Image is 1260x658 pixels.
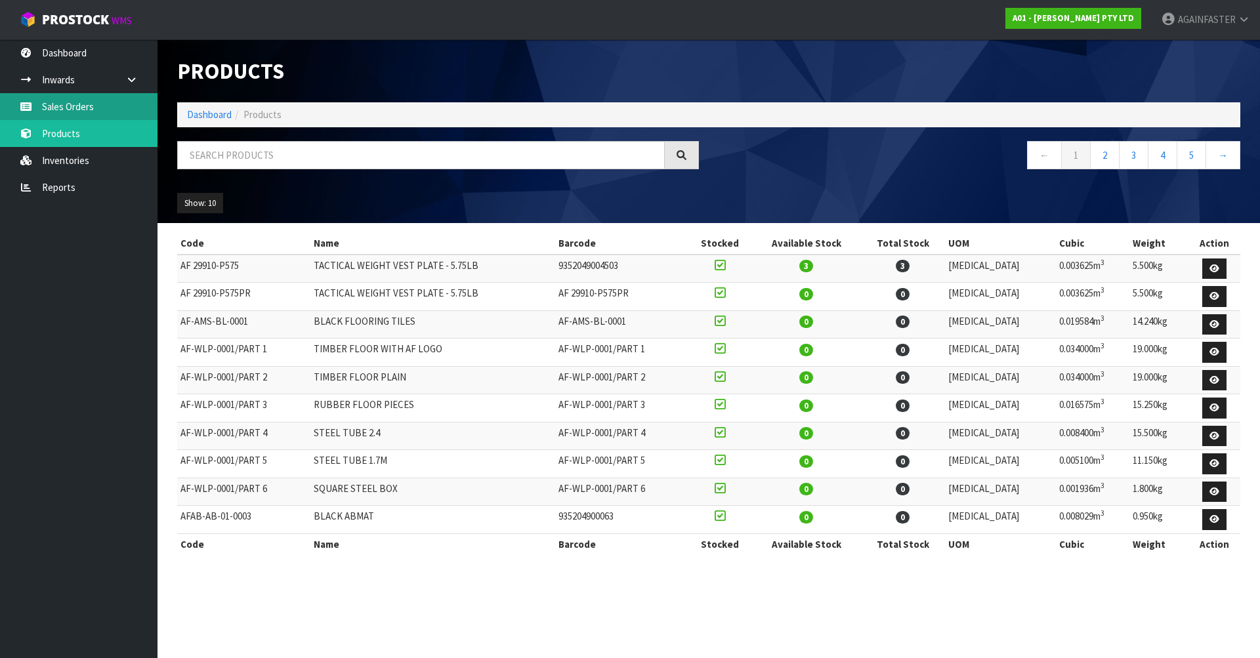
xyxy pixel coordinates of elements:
sup: 3 [1101,508,1104,518]
th: Stocked [688,233,752,254]
a: → [1206,141,1240,169]
sup: 3 [1101,425,1104,434]
span: 0 [799,511,813,524]
td: 935204900063 [555,506,688,534]
span: 0 [896,483,910,495]
th: Code [177,233,310,254]
th: Name [310,233,555,254]
th: Available Stock [752,233,861,254]
sup: 3 [1101,397,1104,406]
h1: Products [177,59,699,83]
td: 0.034000m [1056,339,1130,367]
td: [MEDICAL_DATA] [945,283,1056,311]
td: AF-AMS-BL-0001 [177,310,310,339]
span: ProStock [42,11,109,28]
a: 5 [1177,141,1206,169]
span: 0 [896,455,910,468]
td: 0.016575m [1056,394,1130,422]
span: 0 [799,400,813,412]
a: Dashboard [187,108,232,121]
th: Action [1188,533,1240,554]
th: Weight [1129,233,1188,254]
th: Cubic [1056,233,1130,254]
td: AF 29910-P575PR [177,283,310,311]
span: 0 [799,455,813,468]
td: 0.003625m [1056,283,1130,311]
td: AF-WLP-0001/PART 3 [177,394,310,422]
td: [MEDICAL_DATA] [945,422,1056,450]
a: 2 [1090,141,1120,169]
td: 19.000kg [1129,366,1188,394]
td: AF-AMS-BL-0001 [555,310,688,339]
a: 3 [1119,141,1148,169]
td: AF-WLP-0001/PART 1 [555,339,688,367]
td: 0.001936m [1056,478,1130,506]
span: 0 [896,371,910,384]
td: AF-WLP-0001/PART 2 [177,366,310,394]
td: AF-WLP-0001/PART 5 [177,450,310,478]
td: AF-WLP-0001/PART 2 [555,366,688,394]
span: 0 [799,344,813,356]
strong: A01 - [PERSON_NAME] PTY LTD [1013,12,1134,24]
td: 0.019584m [1056,310,1130,339]
td: [MEDICAL_DATA] [945,339,1056,367]
td: [MEDICAL_DATA] [945,394,1056,422]
span: 3 [799,260,813,272]
td: STEEL TUBE 2.4 [310,422,555,450]
button: Show: 10 [177,193,223,214]
span: 0 [896,288,910,300]
td: AF-WLP-0001/PART 4 [555,422,688,450]
img: cube-alt.png [20,11,36,28]
td: 0.034000m [1056,366,1130,394]
sup: 3 [1101,369,1104,379]
span: 0 [896,344,910,356]
td: 0.950kg [1129,506,1188,534]
td: 14.240kg [1129,310,1188,339]
td: [MEDICAL_DATA] [945,255,1056,283]
td: TIMBER FLOOR WITH AF LOGO [310,339,555,367]
th: Weight [1129,533,1188,554]
span: 0 [896,427,910,440]
th: Barcode [555,233,688,254]
sup: 3 [1101,453,1104,462]
span: 0 [799,288,813,300]
a: 1 [1061,141,1091,169]
td: AF 29910-P575 [177,255,310,283]
td: 15.500kg [1129,422,1188,450]
th: Stocked [688,533,752,554]
td: TACTICAL WEIGHT VEST PLATE - 5.75LB [310,283,555,311]
td: [MEDICAL_DATA] [945,506,1056,534]
sup: 3 [1101,481,1104,490]
td: 0.005100m [1056,450,1130,478]
th: Name [310,533,555,554]
td: 0.008400m [1056,422,1130,450]
td: TIMBER FLOOR PLAIN [310,366,555,394]
td: 19.000kg [1129,339,1188,367]
td: 15.250kg [1129,394,1188,422]
th: Barcode [555,533,688,554]
td: 0.008029m [1056,506,1130,534]
td: 11.150kg [1129,450,1188,478]
td: AF-WLP-0001/PART 1 [177,339,310,367]
sup: 3 [1101,314,1104,323]
small: WMS [112,14,132,27]
td: STEEL TUBE 1.7M [310,450,555,478]
th: Total Stock [860,533,945,554]
a: ← [1027,141,1062,169]
nav: Page navigation [719,141,1240,173]
sup: 3 [1101,258,1104,267]
td: AFAB-AB-01-0003 [177,506,310,534]
td: 5.500kg [1129,283,1188,311]
th: Cubic [1056,533,1130,554]
td: AF-WLP-0001/PART 3 [555,394,688,422]
span: 0 [799,483,813,495]
span: 0 [799,427,813,440]
td: 0.003625m [1056,255,1130,283]
td: [MEDICAL_DATA] [945,478,1056,506]
th: Available Stock [752,533,861,554]
span: 0 [799,316,813,328]
td: BLACK FLOORING TILES [310,310,555,339]
th: UOM [945,233,1056,254]
td: AF-WLP-0001/PART 6 [177,478,310,506]
span: 0 [896,511,910,524]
